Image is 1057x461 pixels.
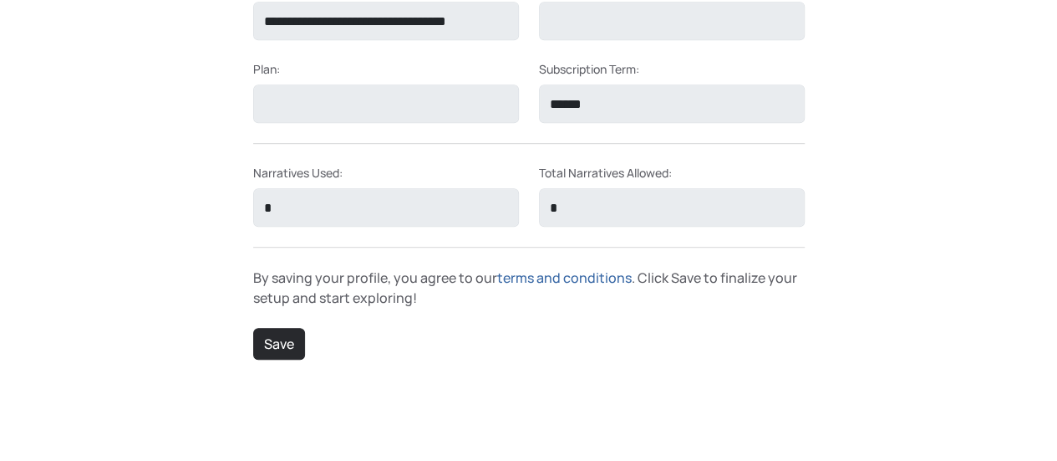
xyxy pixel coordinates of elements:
div: By saving your profile, you agree to our . Click Save to finalize your setup and start exploring! [243,268,815,308]
label: Narratives Used: [253,164,343,182]
button: Save [253,328,305,360]
a: terms and conditions [497,269,632,287]
label: Plan: [253,60,280,78]
label: Total Narratives Allowed: [539,164,672,182]
label: Subscription Term: [539,60,639,78]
